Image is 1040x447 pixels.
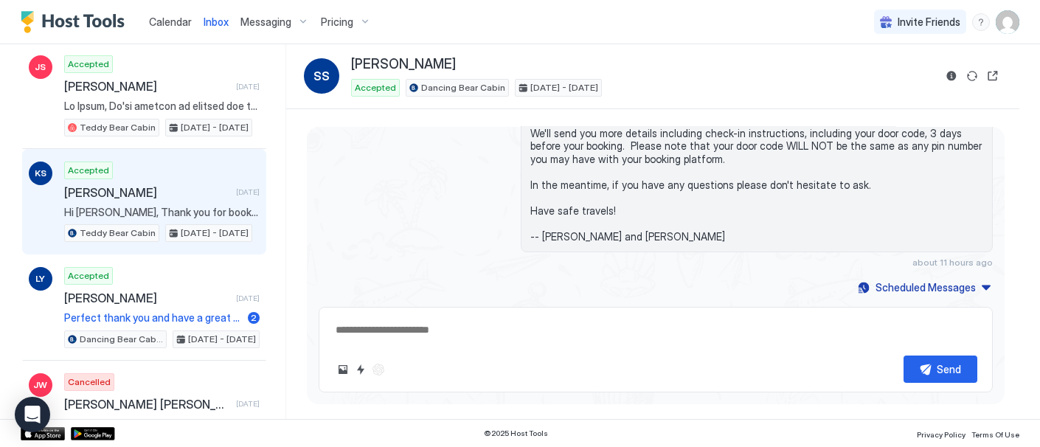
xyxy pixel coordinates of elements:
[236,399,260,409] span: [DATE]
[321,15,353,29] span: Pricing
[188,333,256,346] span: [DATE] - [DATE]
[64,185,230,200] span: [PERSON_NAME]
[996,10,1019,34] div: User profile
[904,356,977,383] button: Send
[80,226,156,240] span: Teddy Bear Cabin
[876,280,976,295] div: Scheduled Messages
[64,397,230,412] span: [PERSON_NAME] [PERSON_NAME]
[71,427,115,440] a: Google Play Store
[236,82,260,91] span: [DATE]
[80,121,156,134] span: Teddy Bear Cabin
[64,291,230,305] span: [PERSON_NAME]
[912,257,993,268] span: about 11 hours ago
[937,361,962,377] div: Send
[530,49,983,243] span: Hi [PERSON_NAME], Thank you for booking our beautiful cabin in [GEOGRAPHIC_DATA]. Are you coming ...
[352,361,370,378] button: Quick reply
[313,67,330,85] span: SS
[21,11,131,33] a: Host Tools Logo
[971,430,1019,439] span: Terms Of Use
[917,426,966,441] a: Privacy Policy
[36,272,46,285] span: LY
[68,58,109,71] span: Accepted
[15,397,50,432] div: Open Intercom Messenger
[64,100,260,113] span: Lo Ipsum, Do'si ametcon ad elitsed doe te Incidi Utlab Etdol ma Ali 6, 4310. Enim admini ve quisn...
[917,430,966,439] span: Privacy Policy
[421,81,505,94] span: Dancing Bear Cabin
[64,417,260,431] span: Hello [PERSON_NAME], We are sorry that you had to cancel your reservation, but understand that th...
[34,378,48,392] span: JW
[334,361,352,378] button: Upload image
[68,269,109,283] span: Accepted
[484,429,548,438] span: © 2025 Host Tools
[898,15,960,29] span: Invite Friends
[181,121,249,134] span: [DATE] - [DATE]
[204,14,229,30] a: Inbox
[972,13,990,31] div: menu
[251,312,257,323] span: 2
[68,164,109,177] span: Accepted
[149,15,192,28] span: Calendar
[64,206,260,219] span: Hi [PERSON_NAME], Thank you for booking our beautiful cabin in [GEOGRAPHIC_DATA]. Are you coming ...
[35,60,46,74] span: JS
[943,67,960,85] button: Reservation information
[181,226,249,240] span: [DATE] - [DATE]
[984,67,1002,85] button: Open reservation
[68,375,111,389] span: Cancelled
[204,15,229,28] span: Inbox
[351,56,456,73] span: [PERSON_NAME]
[856,277,993,297] button: Scheduled Messages
[64,79,230,94] span: [PERSON_NAME]
[971,426,1019,441] a: Terms Of Use
[355,81,396,94] span: Accepted
[21,427,65,440] a: App Store
[530,81,598,94] span: [DATE] - [DATE]
[963,67,981,85] button: Sync reservation
[80,333,163,346] span: Dancing Bear Cabin
[64,311,242,325] span: Perfect thank you and have a great day
[236,187,260,197] span: [DATE]
[35,167,46,180] span: KS
[240,15,291,29] span: Messaging
[236,294,260,303] span: [DATE]
[149,14,192,30] a: Calendar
